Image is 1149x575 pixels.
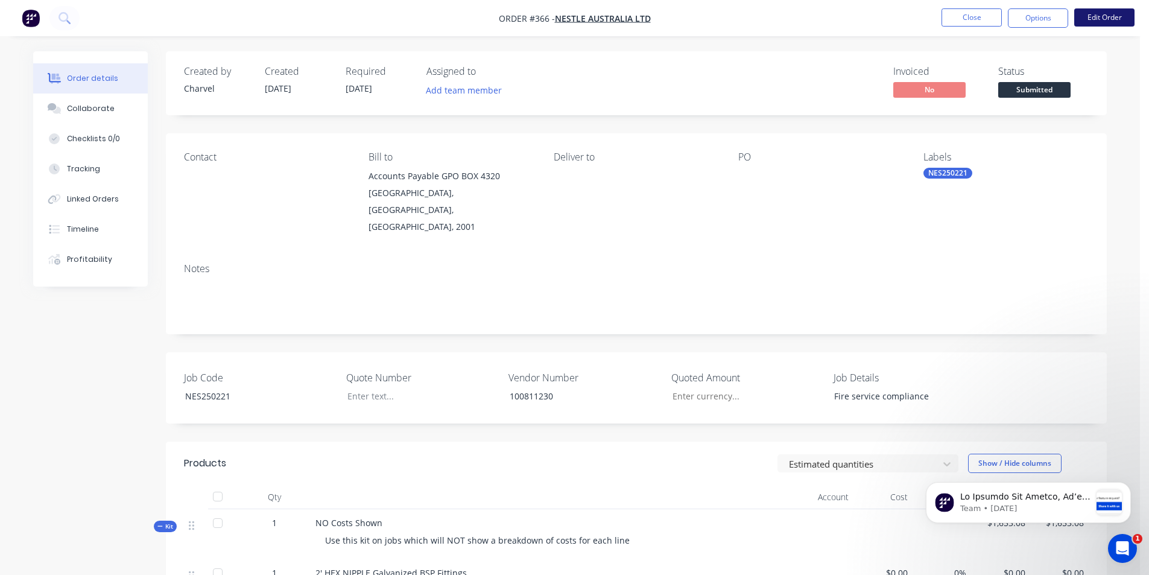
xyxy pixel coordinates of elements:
[67,73,118,84] div: Order details
[508,370,659,385] label: Vendor Number
[998,66,1089,77] div: Status
[893,66,984,77] div: Invoiced
[369,168,534,185] div: Accounts Payable GPO BOX 4320
[733,485,853,509] div: Account
[923,168,972,179] div: NES250221
[315,517,382,529] span: NO Costs Shown
[157,522,173,531] span: Kit
[346,370,497,385] label: Quote Number
[176,387,326,405] div: NES250221
[923,151,1089,163] div: Labels
[52,45,183,56] p: Message from Team, sent 3w ago
[420,82,508,98] button: Add team member
[499,13,555,24] span: Order #366 -
[426,66,547,77] div: Assigned to
[369,151,534,163] div: Bill to
[1074,8,1135,27] button: Edit Order
[33,214,148,244] button: Timeline
[834,370,984,385] label: Job Details
[33,154,148,184] button: Tracking
[908,458,1149,542] iframe: Intercom notifications message
[67,133,120,144] div: Checklists 0/0
[22,9,40,27] img: Factory
[968,454,1062,473] button: Show / Hide columns
[325,535,630,546] span: Use this kit on jobs which will NOT show a breakdown of costs for each line
[67,224,99,235] div: Timeline
[998,82,1071,97] span: Submitted
[184,66,250,77] div: Created by
[554,151,719,163] div: Deliver to
[369,185,534,235] div: [GEOGRAPHIC_DATA], [GEOGRAPHIC_DATA], [GEOGRAPHIC_DATA], 2001
[346,83,372,94] span: [DATE]
[184,263,1089,275] div: Notes
[33,124,148,154] button: Checklists 0/0
[154,521,177,532] button: Kit
[1133,534,1142,544] span: 1
[1008,8,1068,28] button: Options
[942,8,1002,27] button: Close
[272,516,277,529] span: 1
[1108,534,1137,563] iframe: Intercom live chat
[67,194,119,205] div: Linked Orders
[738,151,904,163] div: PO
[67,164,100,174] div: Tracking
[184,370,335,385] label: Job Code
[346,66,412,77] div: Required
[33,94,148,124] button: Collaborate
[67,103,115,114] div: Collaborate
[238,485,311,509] div: Qty
[265,66,331,77] div: Created
[998,82,1071,100] button: Submitted
[184,82,250,95] div: Charvel
[33,63,148,94] button: Order details
[33,184,148,214] button: Linked Orders
[184,151,349,163] div: Contact
[671,370,822,385] label: Quoted Amount
[67,254,112,265] div: Profitability
[853,485,913,509] div: Cost
[369,168,534,235] div: Accounts Payable GPO BOX 4320[GEOGRAPHIC_DATA], [GEOGRAPHIC_DATA], [GEOGRAPHIC_DATA], 2001
[184,456,226,471] div: Products
[426,82,508,98] button: Add team member
[893,82,966,97] span: No
[825,387,975,405] div: Fire service compliance
[555,13,651,24] a: Nestle Australia Ltd
[500,387,651,405] div: 100811230
[662,387,821,405] input: Enter currency...
[265,83,291,94] span: [DATE]
[33,244,148,275] button: Profitability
